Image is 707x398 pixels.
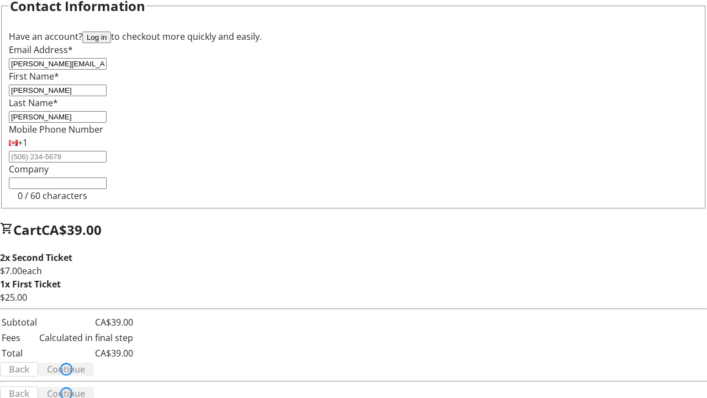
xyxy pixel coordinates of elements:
[39,346,134,360] td: CA$39.00
[9,163,49,175] label: Company
[1,315,38,329] td: Subtotal
[41,221,102,239] span: CA$39.00
[18,190,87,202] tr-character-limit: 0 / 60 characters
[1,331,38,345] td: Fees
[9,123,103,135] label: Mobile Phone Number
[39,331,134,345] td: Calculated in final step
[1,346,38,360] td: Total
[9,151,107,163] input: (506) 234-5678
[9,97,58,109] label: Last Name*
[9,30,698,43] div: Have an account? to checkout more quickly and easily.
[9,70,59,82] label: First Name*
[13,221,41,239] span: Cart
[82,32,111,43] button: Log in
[39,315,134,329] td: CA$39.00
[9,44,73,56] label: Email Address*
